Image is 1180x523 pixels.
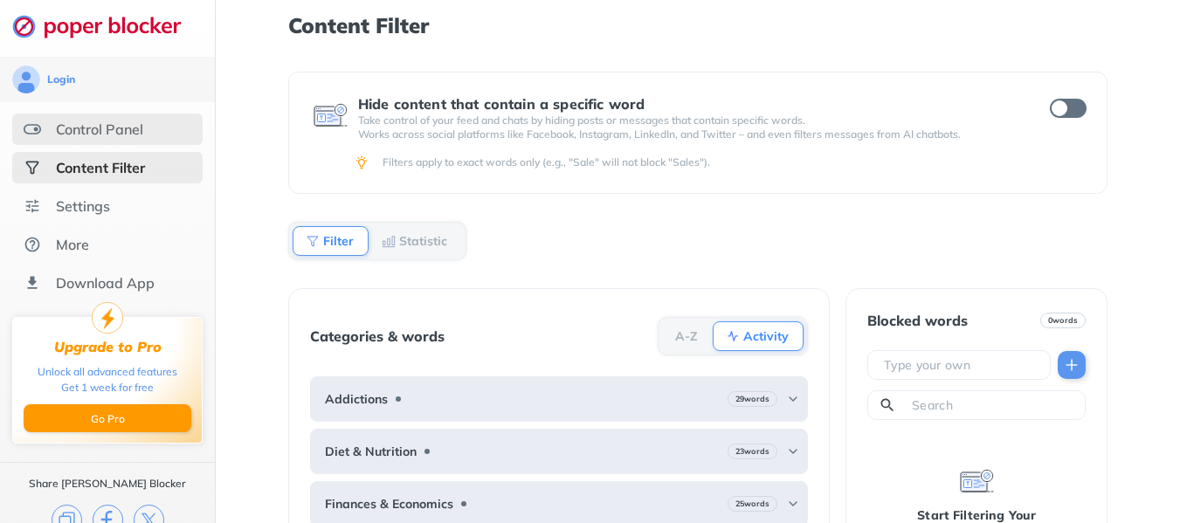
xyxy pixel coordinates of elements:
div: Get 1 week for free [61,380,154,396]
div: Content Filter [56,159,145,176]
img: Statistic [382,234,396,248]
b: 25 words [735,498,769,510]
b: Activity [743,331,789,341]
button: Go Pro [24,404,191,432]
h1: Content Filter [288,14,1108,37]
div: More [56,236,89,253]
img: Filter [306,234,320,248]
b: A-Z [675,331,698,341]
img: download-app.svg [24,274,41,292]
b: Filter [323,236,354,246]
input: Search [910,396,1078,414]
b: Diet & Nutrition [325,444,417,458]
div: Download App [56,274,155,292]
input: Type your own [882,356,1043,374]
div: Login [47,72,75,86]
b: Statistic [399,236,447,246]
div: Filters apply to exact words only (e.g., "Sale" will not block "Sales"). [383,155,1083,169]
b: 0 words [1048,314,1078,327]
div: Share [PERSON_NAME] Blocker [29,477,186,491]
div: Settings [56,197,110,215]
img: logo-webpage.svg [12,14,200,38]
div: Upgrade to Pro [54,339,162,355]
div: Blocked words [867,313,968,328]
p: Take control of your feed and chats by hiding posts or messages that contain specific words. [358,114,1018,127]
p: Works across social platforms like Facebook, Instagram, LinkedIn, and Twitter – and even filters ... [358,127,1018,141]
img: upgrade-to-pro.svg [92,302,123,334]
b: 29 words [735,393,769,405]
img: avatar.svg [12,65,40,93]
div: Unlock all advanced features [38,364,177,380]
div: Hide content that contain a specific word [358,96,1018,112]
img: settings.svg [24,197,41,215]
div: Control Panel [56,120,143,138]
img: Activity [726,329,740,343]
img: about.svg [24,236,41,253]
img: features.svg [24,120,41,138]
img: social-selected.svg [24,159,41,176]
b: Finances & Economics [325,497,453,511]
div: Categories & words [310,328,445,344]
b: Addictions [325,392,388,406]
b: 23 words [735,445,769,458]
